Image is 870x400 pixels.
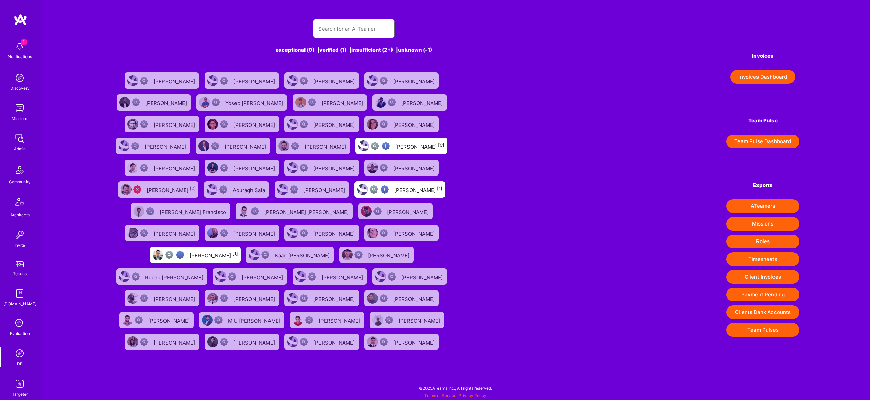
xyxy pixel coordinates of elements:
img: Not Scrubbed [308,272,316,281]
img: User Avatar [127,228,138,238]
a: User AvatarNot Scrubbed[PERSON_NAME] [362,113,441,135]
img: Not Scrubbed [380,164,388,172]
button: Timesheets [726,252,799,266]
img: User Avatar [119,140,129,151]
img: User Avatar [121,184,132,195]
a: User AvatarNot Scrubbed[PERSON_NAME] [273,135,353,157]
img: Not Scrubbed [388,98,396,106]
img: Not Scrubbed [131,142,139,150]
a: User AvatarNot ScrubbedM U [PERSON_NAME] [196,309,287,331]
img: High Potential User [381,185,389,194]
button: Missions [726,217,799,231]
img: User Avatar [134,206,144,217]
div: [PERSON_NAME] [242,272,284,281]
div: [PERSON_NAME] [147,185,196,194]
div: DB [17,360,23,367]
img: bell [13,39,27,53]
img: tokens [16,261,24,267]
div: [PERSON_NAME] [313,294,356,303]
a: User AvatarNot Scrubbed[PERSON_NAME] [210,266,290,287]
button: Client Invoices [726,270,799,284]
div: [PERSON_NAME] [313,163,356,172]
img: User Avatar [287,162,298,173]
button: Team Pulse Dashboard [726,135,799,148]
h4: Team Pulse [726,118,799,124]
img: Not Scrubbed [251,207,259,215]
div: [PERSON_NAME] [154,120,196,129]
a: User AvatarNot Scrubbed[PERSON_NAME] [202,113,282,135]
img: Not Scrubbed [132,98,140,106]
a: User AvatarNot Scrubbed[PERSON_NAME] [290,91,370,113]
a: User AvatarNot Scrubbed[PERSON_NAME] [117,309,196,331]
img: Not Scrubbed [261,251,269,259]
div: [PERSON_NAME] [395,141,445,150]
img: Not Scrubbed [300,120,308,128]
img: User Avatar [127,119,138,130]
img: User Avatar [367,75,378,86]
a: User AvatarNot ScrubbedKaan [PERSON_NAME] [243,244,336,266]
img: User Avatar [367,293,378,304]
div: [PERSON_NAME] [233,120,276,129]
div: [PERSON_NAME] [399,316,441,324]
div: [PERSON_NAME] [154,337,196,346]
div: [PERSON_NAME] [394,185,442,194]
img: User Avatar [119,97,130,108]
div: [PERSON_NAME] [233,76,276,85]
img: Not Scrubbed [308,98,316,106]
img: High Potential User [382,142,390,150]
a: User AvatarNot Scrubbed[PERSON_NAME] [202,287,282,309]
img: Not Scrubbed [135,316,143,324]
div: [PERSON_NAME] [233,229,276,237]
div: [PERSON_NAME] [368,250,411,259]
img: User Avatar [367,336,378,347]
a: User AvatarNot Scrubbed[PERSON_NAME] [122,113,202,135]
img: Not Scrubbed [354,251,363,259]
img: User Avatar [199,97,210,108]
img: User Avatar [207,162,218,173]
img: Skill Targeter [13,377,27,390]
div: M U [PERSON_NAME] [228,316,282,324]
img: User Avatar [357,184,368,195]
img: User Avatar [287,119,298,130]
img: User Avatar [207,228,218,238]
div: [DOMAIN_NAME] [3,300,36,307]
img: admin teamwork [13,132,27,145]
img: Not Scrubbed [140,229,148,237]
a: User AvatarNot Scrubbed[PERSON_NAME] [122,222,202,244]
div: [PERSON_NAME] [313,120,356,129]
div: [PERSON_NAME] [313,229,356,237]
img: User Avatar [293,315,303,326]
div: Community [9,178,31,185]
span: | [424,393,486,398]
a: User AvatarNot Scrubbed[PERSON_NAME] [202,157,282,179]
sup: [2] [190,186,196,191]
img: Not Scrubbed [140,77,148,85]
a: User AvatarNot Scrubbed[PERSON_NAME] [370,91,450,113]
a: User AvatarNot Scrubbed[PERSON_NAME] [282,222,362,244]
sup: [1] [437,186,442,191]
div: [PERSON_NAME] [303,185,346,194]
div: [PERSON_NAME] [321,272,364,281]
a: User AvatarNot Scrubbed[PERSON_NAME] [202,222,282,244]
div: [PERSON_NAME] [233,294,276,303]
a: User AvatarNot Scrubbed[PERSON_NAME] [202,70,282,91]
img: User Avatar [278,140,289,151]
a: User AvatarNot Scrubbed[PERSON_NAME] [336,244,416,266]
a: User AvatarNot Scrubbed[PERSON_NAME] [282,113,362,135]
img: User Avatar [287,293,298,304]
img: Architects [12,195,28,211]
img: Not Scrubbed [220,77,228,85]
a: Invoices Dashboard [726,70,799,84]
img: User Avatar [287,75,298,86]
div: exceptional (0) | verified (1) | insufficient (2+) | unknown (-1) [112,46,596,53]
img: Not Scrubbed [373,207,382,215]
a: User AvatarNot Scrubbed[PERSON_NAME] [362,331,441,353]
div: [PERSON_NAME] [304,141,347,150]
h4: Exports [726,182,799,188]
div: Targeter [12,390,28,398]
div: [PERSON_NAME] [401,272,444,281]
div: Recep [PERSON_NAME] [145,272,205,281]
button: Payment Pending [726,288,799,301]
a: User AvatarNot fully vettedHigh Potential User[PERSON_NAME][1] [147,244,243,266]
